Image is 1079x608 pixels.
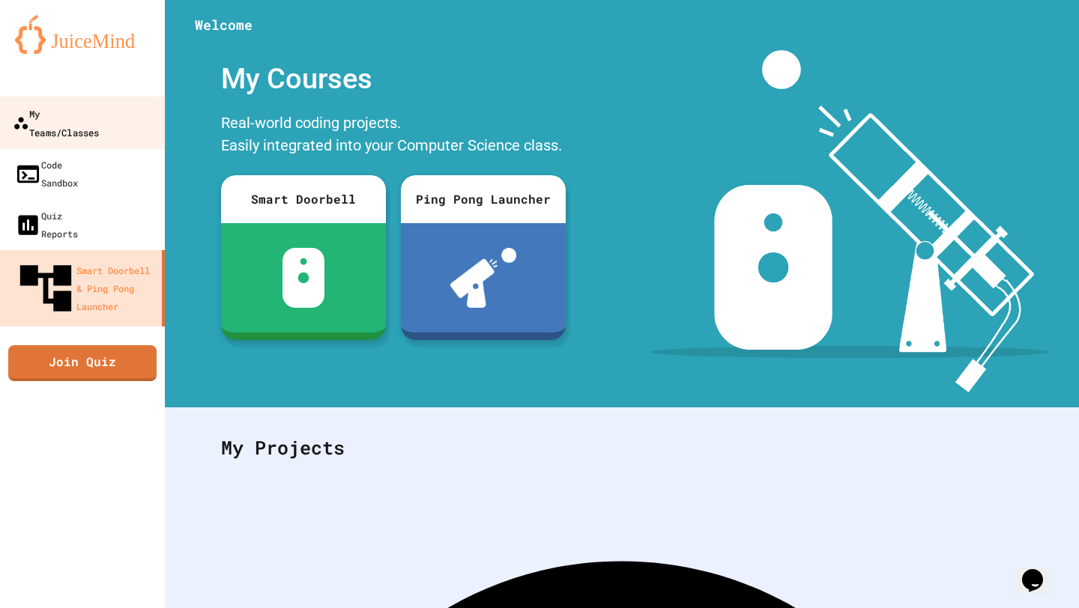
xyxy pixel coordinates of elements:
[15,156,78,192] div: Code Sandbox
[206,419,1038,477] div: My Projects
[282,248,325,308] img: sdb-white.svg
[13,104,99,141] div: My Teams/Classes
[15,207,78,243] div: Quiz Reports
[1016,548,1064,593] iframe: chat widget
[15,258,156,319] div: Smart Doorbell & Ping Pong Launcher
[650,50,1051,392] img: banner-image-my-projects.png
[214,50,573,108] div: My Courses
[450,248,517,308] img: ppl-with-ball.png
[8,345,157,381] a: Join Quiz
[401,175,566,223] div: Ping Pong Launcher
[15,15,150,54] img: logo-orange.svg
[221,175,386,223] div: Smart Doorbell
[214,108,573,164] div: Real-world coding projects. Easily integrated into your Computer Science class.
